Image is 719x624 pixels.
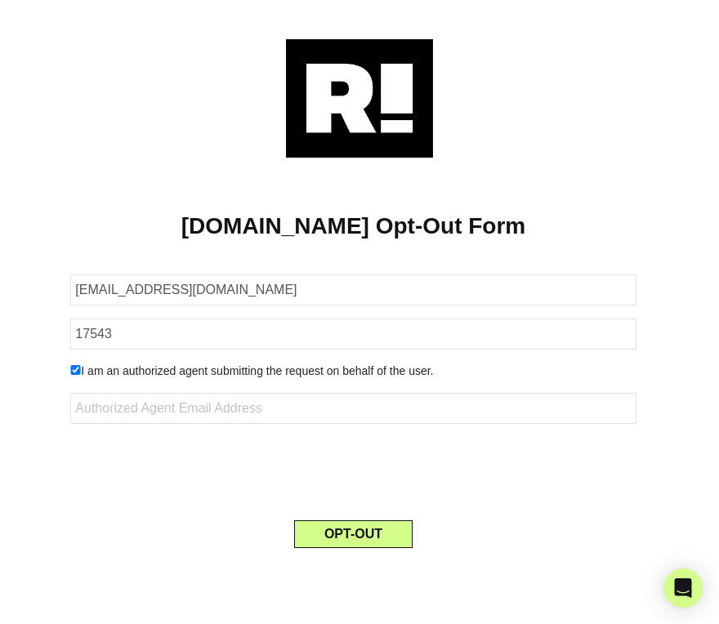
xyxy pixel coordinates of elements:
[70,319,636,350] input: Zipcode
[286,39,433,158] img: Retention.com
[663,568,703,608] div: Open Intercom Messenger
[229,437,477,501] iframe: reCAPTCHA
[25,212,682,240] h1: [DOMAIN_NAME] Opt-Out Form
[70,274,636,305] input: Email Address
[294,520,413,548] button: OPT-OUT
[58,363,648,380] div: I am an authorized agent submitting the request on behalf of the user.
[70,393,636,424] input: Authorized Agent Email Address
